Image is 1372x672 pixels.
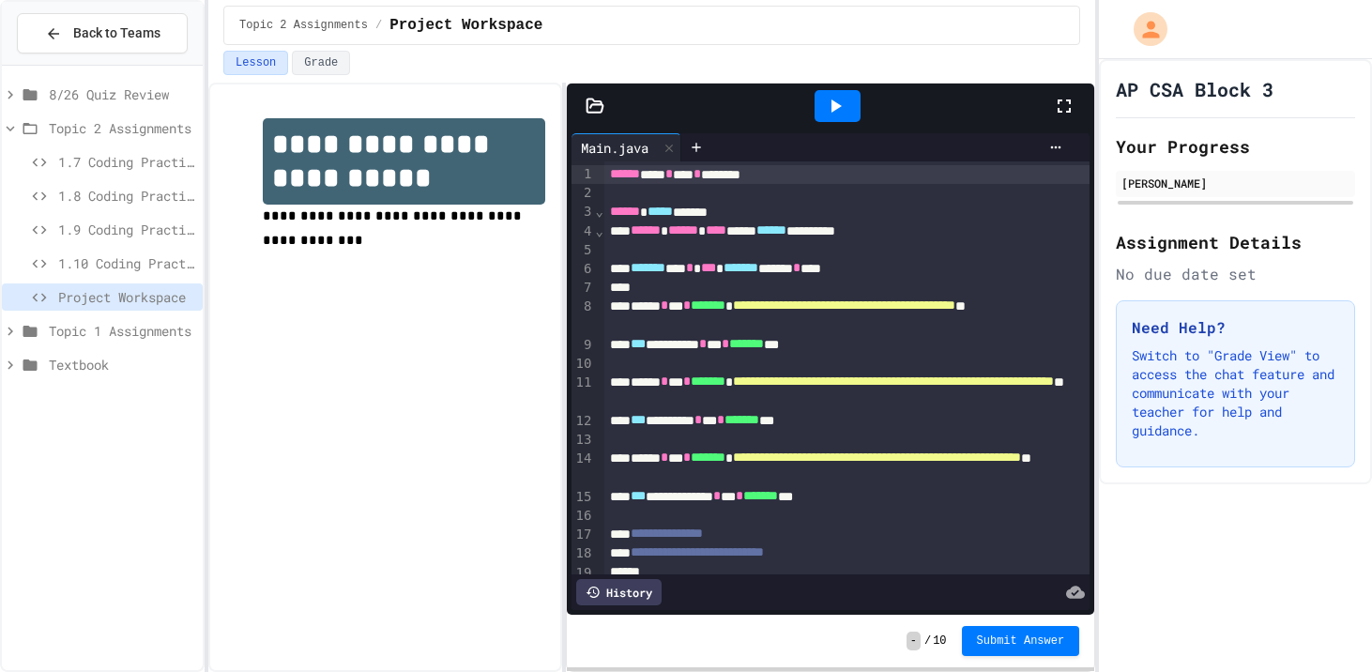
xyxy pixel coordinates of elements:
span: Topic 1 Assignments [49,321,195,341]
div: 17 [572,526,595,544]
div: Main.java [572,133,681,161]
div: [PERSON_NAME] [1121,175,1349,191]
div: 19 [572,564,595,583]
div: 7 [572,279,595,298]
div: 12 [572,412,595,431]
h1: AP CSA Block 3 [1116,76,1273,102]
h3: Need Help? [1132,316,1339,339]
div: 5 [572,241,595,260]
span: 1.10 Coding Practice [58,253,195,273]
button: Submit Answer [962,626,1080,656]
button: Grade [292,51,350,75]
span: Project Workspace [389,14,542,37]
div: 15 [572,488,595,507]
div: 1 [572,165,595,184]
span: Fold line [594,204,603,219]
div: 9 [572,336,595,355]
button: Lesson [223,51,288,75]
div: 3 [572,203,595,221]
h2: Your Progress [1116,133,1355,160]
span: Back to Teams [73,23,160,43]
span: 1.8 Coding Practice [58,186,195,206]
div: 14 [572,450,595,488]
div: 10 [572,355,595,374]
span: Topic 2 Assignments [239,18,368,33]
span: 10 [933,634,946,649]
div: No due date set [1116,263,1355,285]
span: Topic 2 Assignments [49,118,195,138]
div: 8 [572,298,595,336]
span: / [375,18,382,33]
button: Back to Teams [17,13,188,53]
span: Submit Answer [977,634,1065,649]
div: 16 [572,507,595,526]
h2: Assignment Details [1116,229,1355,255]
span: 8/26 Quiz Review [49,84,195,104]
span: / [924,634,931,649]
span: 1.7 Coding Practice [58,152,195,172]
div: 6 [572,260,595,279]
div: My Account [1114,8,1172,51]
span: Fold line [594,223,603,238]
span: Project Workspace [58,287,195,307]
span: - [907,632,921,650]
span: 1.9 Coding Practice [58,220,195,239]
div: 4 [572,222,595,241]
div: 11 [572,374,595,412]
div: 18 [572,544,595,563]
div: History [576,579,662,605]
div: 2 [572,184,595,203]
div: Main.java [572,138,658,158]
p: Switch to "Grade View" to access the chat feature and communicate with your teacher for help and ... [1132,346,1339,440]
span: Textbook [49,355,195,374]
div: 13 [572,431,595,450]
